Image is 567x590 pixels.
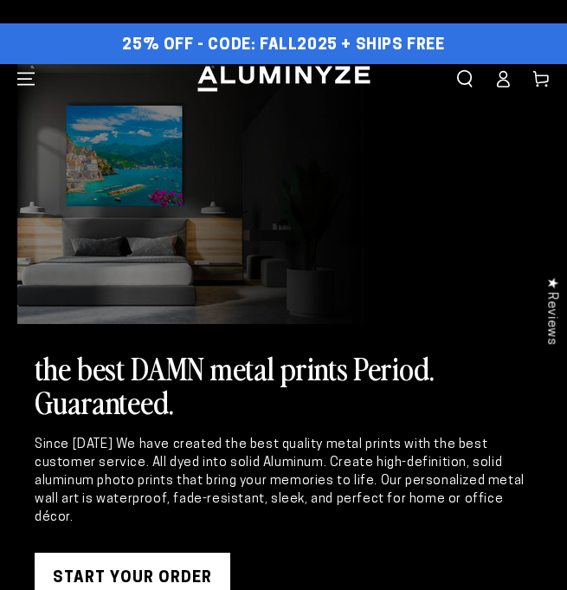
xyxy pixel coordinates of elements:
[446,64,484,94] summary: Search our site
[196,64,372,94] img: Aluminyze
[535,263,567,359] div: Click to open Judge.me floating reviews tab
[7,64,45,94] summary: Menu
[35,436,532,527] div: Since [DATE] We have created the best quality metal prints with the best customer service. All dy...
[35,350,532,418] h2: the best DAMN metal prints Period. Guaranteed.
[122,36,444,55] span: 25% OFF - Code: FALL2025 + Ships Free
